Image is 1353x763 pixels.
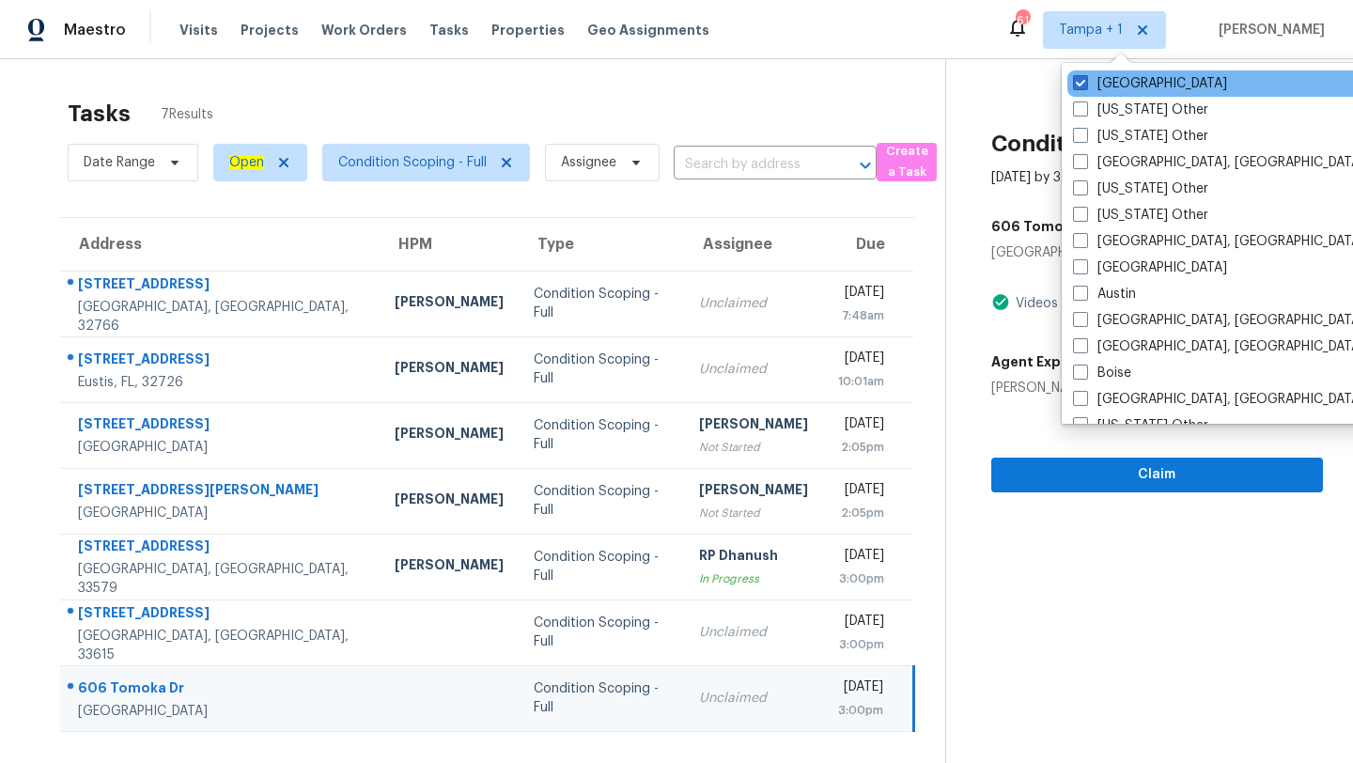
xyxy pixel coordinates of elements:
[838,438,885,457] div: 2:05pm
[78,350,365,373] div: [STREET_ADDRESS]
[78,438,365,457] div: [GEOGRAPHIC_DATA]
[838,480,885,504] div: [DATE]
[699,360,808,379] div: Unclaimed
[78,678,365,702] div: 606 Tomoka Dr
[78,560,365,598] div: [GEOGRAPHIC_DATA], [GEOGRAPHIC_DATA], 33579
[1073,285,1136,304] label: Austin
[395,292,504,316] div: [PERSON_NAME]
[1010,294,1058,313] div: Videos
[1073,416,1208,435] label: [US_STATE] Other
[1211,21,1325,39] span: [PERSON_NAME]
[991,217,1097,236] h5: 606 Tomoka Dr
[1073,74,1227,93] label: [GEOGRAPHIC_DATA]
[838,283,885,306] div: [DATE]
[1073,127,1208,146] label: [US_STATE] Other
[852,152,879,179] button: Open
[886,141,927,184] span: Create a Task
[1073,101,1208,119] label: [US_STATE] Other
[838,306,885,325] div: 7:48am
[395,555,504,579] div: [PERSON_NAME]
[823,218,914,271] th: Due
[78,414,365,438] div: [STREET_ADDRESS]
[838,635,885,654] div: 3:00pm
[179,21,218,39] span: Visits
[1059,21,1123,39] span: Tampa + 1
[395,358,504,381] div: [PERSON_NAME]
[534,679,668,717] div: Condition Scoping - Full
[229,156,264,169] ah_el_jm_1744035306855: Open
[534,285,668,322] div: Condition Scoping - Full
[534,548,668,585] div: Condition Scoping - Full
[877,143,937,181] button: Create a Task
[991,379,1119,397] div: [PERSON_NAME]
[1073,258,1227,277] label: [GEOGRAPHIC_DATA]
[161,105,213,124] span: 7 Results
[699,480,808,504] div: [PERSON_NAME]
[519,218,683,271] th: Type
[241,21,299,39] span: Projects
[561,153,616,172] span: Assignee
[491,21,565,39] span: Properties
[78,627,365,664] div: [GEOGRAPHIC_DATA], [GEOGRAPHIC_DATA], 33615
[321,21,407,39] span: Work Orders
[587,21,709,39] span: Geo Assignments
[838,372,885,391] div: 10:01am
[991,168,1103,187] div: [DATE] by 3:00pm
[60,218,380,271] th: Address
[78,603,365,627] div: [STREET_ADDRESS]
[380,218,519,271] th: HPM
[78,537,365,560] div: [STREET_ADDRESS]
[429,23,469,37] span: Tasks
[84,153,155,172] span: Date Range
[64,21,126,39] span: Maestro
[991,134,1252,153] h2: Condition Scoping - Full
[838,677,883,701] div: [DATE]
[838,349,885,372] div: [DATE]
[395,424,504,447] div: [PERSON_NAME]
[838,612,885,635] div: [DATE]
[684,218,823,271] th: Assignee
[699,569,808,588] div: In Progress
[534,350,668,388] div: Condition Scoping - Full
[699,504,808,522] div: Not Started
[991,352,1119,371] h5: Agent Exp. Partner
[991,458,1323,492] button: Claim
[838,546,885,569] div: [DATE]
[991,292,1010,312] img: Artifact Present Icon
[534,416,668,454] div: Condition Scoping - Full
[699,689,808,708] div: Unclaimed
[1016,11,1029,30] div: 61
[395,490,504,513] div: [PERSON_NAME]
[68,104,131,123] h2: Tasks
[838,504,885,522] div: 2:05pm
[78,298,365,335] div: [GEOGRAPHIC_DATA], [GEOGRAPHIC_DATA], 32766
[699,438,808,457] div: Not Started
[699,414,808,438] div: [PERSON_NAME]
[78,274,365,298] div: [STREET_ADDRESS]
[838,569,885,588] div: 3:00pm
[338,153,487,172] span: Condition Scoping - Full
[1006,463,1308,487] span: Claim
[699,546,808,569] div: RP Dhanush
[1073,206,1208,225] label: [US_STATE] Other
[838,414,885,438] div: [DATE]
[534,482,668,520] div: Condition Scoping - Full
[534,614,668,651] div: Condition Scoping - Full
[1073,179,1208,198] label: [US_STATE] Other
[78,702,365,721] div: [GEOGRAPHIC_DATA]
[1073,364,1131,382] label: Boise
[78,480,365,504] div: [STREET_ADDRESS][PERSON_NAME]
[991,243,1323,262] div: [GEOGRAPHIC_DATA]
[674,150,824,179] input: Search by address
[838,701,883,720] div: 3:00pm
[78,504,365,522] div: [GEOGRAPHIC_DATA]
[699,294,808,313] div: Unclaimed
[78,373,365,392] div: Eustis, FL, 32726
[699,623,808,642] div: Unclaimed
